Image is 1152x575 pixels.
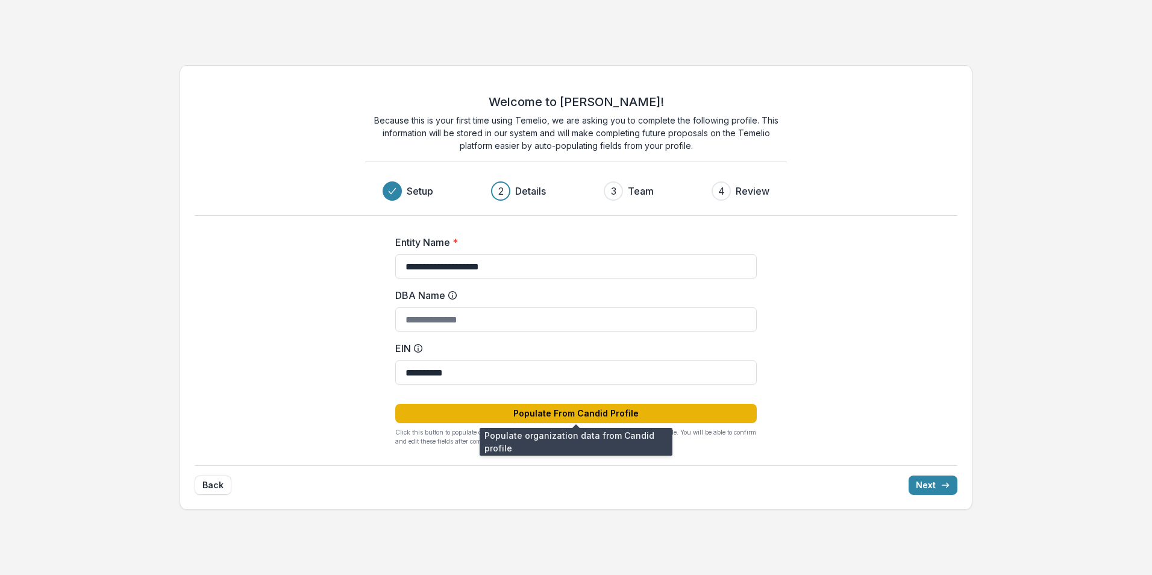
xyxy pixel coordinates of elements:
[383,181,769,201] div: Progress
[515,184,546,198] h3: Details
[365,114,787,152] p: Because this is your first time using Temelio, we are asking you to complete the following profil...
[395,428,757,446] p: Click this button to populate core profile fields in [GEOGRAPHIC_DATA] from your Candid profile. ...
[395,235,750,250] label: Entity Name
[395,404,757,423] button: Populate From Candid Profile
[195,476,231,495] button: Back
[736,184,769,198] h3: Review
[628,184,654,198] h3: Team
[395,288,750,303] label: DBA Name
[407,184,433,198] h3: Setup
[611,184,616,198] div: 3
[498,184,504,198] div: 2
[489,95,664,109] h2: Welcome to [PERSON_NAME]!
[718,184,725,198] div: 4
[395,341,750,356] label: EIN
[909,476,957,495] button: Next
